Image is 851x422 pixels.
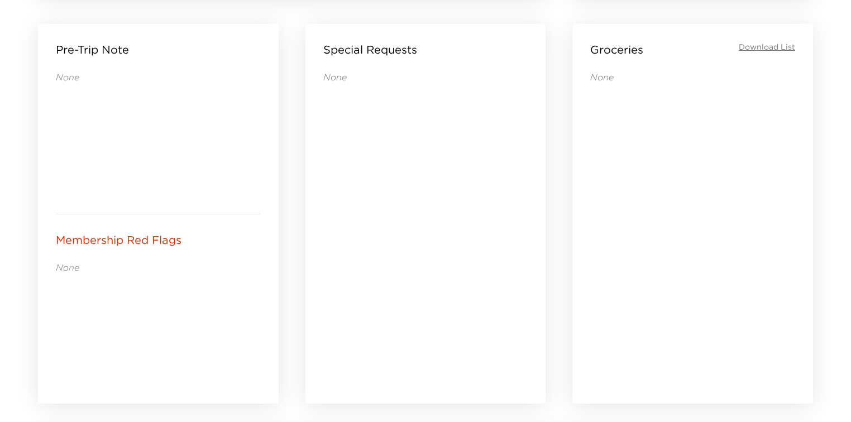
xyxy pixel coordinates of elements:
[323,71,528,83] p: None
[323,42,417,57] p: Special Requests
[590,71,795,83] p: None
[590,42,643,57] p: Groceries
[56,232,181,248] p: Membership Red Flags
[56,261,261,274] p: None
[56,71,261,83] p: None
[56,42,129,57] p: Pre-Trip Note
